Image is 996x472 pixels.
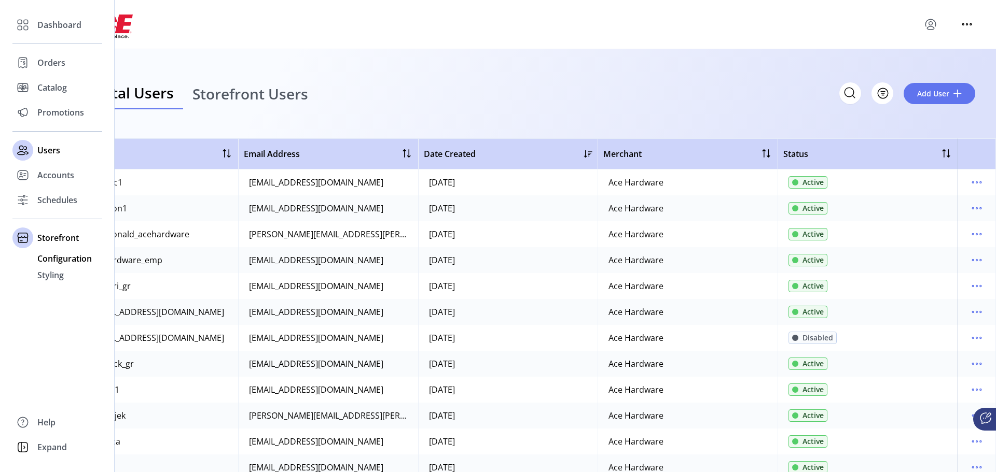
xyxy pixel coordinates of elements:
[608,176,663,189] div: Ace Hardware
[418,221,598,247] td: [DATE]
[37,252,92,265] span: Configuration
[969,330,985,346] button: menu
[418,325,598,351] td: [DATE]
[922,16,939,33] button: menu
[37,56,65,69] span: Orders
[608,332,663,344] div: Ace Hardware
[969,226,985,242] button: menu
[183,77,317,110] a: Storefront Users
[803,280,824,291] span: Active
[608,280,663,292] div: Ace Hardware
[969,252,985,268] button: menu
[418,273,598,299] td: [DATE]
[969,174,985,191] button: menu
[37,232,79,244] span: Storefront
[608,435,663,448] div: Ace Hardware
[37,144,60,156] span: Users
[90,306,224,318] div: [EMAIL_ADDRESS][DOMAIN_NAME]
[803,410,824,421] span: Active
[608,357,663,370] div: Ace Hardware
[88,85,174,100] span: Portal Users
[192,87,308,101] span: Storefront Users
[803,254,824,265] span: Active
[969,200,985,217] button: menu
[37,19,81,31] span: Dashboard
[969,355,985,372] button: menu
[418,403,598,428] td: [DATE]
[244,148,300,160] span: Email Address
[249,202,383,214] div: [EMAIL_ADDRESS][DOMAIN_NAME]
[249,383,383,396] div: [EMAIL_ADDRESS][DOMAIN_NAME]
[603,148,642,160] span: Merchant
[37,416,56,428] span: Help
[969,278,985,294] button: menu
[803,358,824,369] span: Active
[249,409,408,422] div: [PERSON_NAME][EMAIL_ADDRESS][PERSON_NAME][DOMAIN_NAME]
[249,332,383,344] div: [EMAIL_ADDRESS][DOMAIN_NAME]
[37,81,67,94] span: Catalog
[249,435,383,448] div: [EMAIL_ADDRESS][DOMAIN_NAME]
[803,228,824,239] span: Active
[803,177,824,188] span: Active
[249,228,408,240] div: [PERSON_NAME][EMAIL_ADDRESS][PERSON_NAME][DOMAIN_NAME]
[37,269,64,281] span: Styling
[249,306,383,318] div: [EMAIL_ADDRESS][DOMAIN_NAME]
[904,83,975,104] button: Add User
[839,82,861,104] input: Search
[803,384,824,395] span: Active
[969,381,985,398] button: menu
[608,306,663,318] div: Ace Hardware
[608,228,663,240] div: Ace Hardware
[249,176,383,189] div: [EMAIL_ADDRESS][DOMAIN_NAME]
[872,82,893,104] button: Filter Button
[608,254,663,266] div: Ace Hardware
[90,228,189,240] div: bmcdonald_acehardware
[803,306,824,317] span: Active
[917,88,949,99] span: Add User
[803,332,833,343] span: Disabled
[418,428,598,454] td: [DATE]
[959,16,975,33] button: menu
[783,148,808,160] span: Status
[418,299,598,325] td: [DATE]
[608,409,663,422] div: Ace Hardware
[90,254,162,266] div: acehardware_emp
[969,433,985,450] button: menu
[37,194,77,206] span: Schedules
[90,332,224,344] div: [EMAIL_ADDRESS][DOMAIN_NAME]
[803,436,824,447] span: Active
[418,247,598,273] td: [DATE]
[424,148,476,160] span: Date Created
[608,202,663,214] div: Ace Hardware
[37,106,84,119] span: Promotions
[969,407,985,424] button: menu
[249,280,383,292] div: [EMAIL_ADDRESS][DOMAIN_NAME]
[79,77,183,110] a: Portal Users
[418,195,598,221] td: [DATE]
[418,169,598,195] td: [DATE]
[418,377,598,403] td: [DATE]
[249,357,383,370] div: [EMAIL_ADDRESS][DOMAIN_NAME]
[37,441,67,453] span: Expand
[803,203,824,213] span: Active
[608,383,663,396] div: Ace Hardware
[37,169,74,181] span: Accounts
[418,351,598,377] td: [DATE]
[249,254,383,266] div: [EMAIL_ADDRESS][DOMAIN_NAME]
[969,304,985,320] button: menu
